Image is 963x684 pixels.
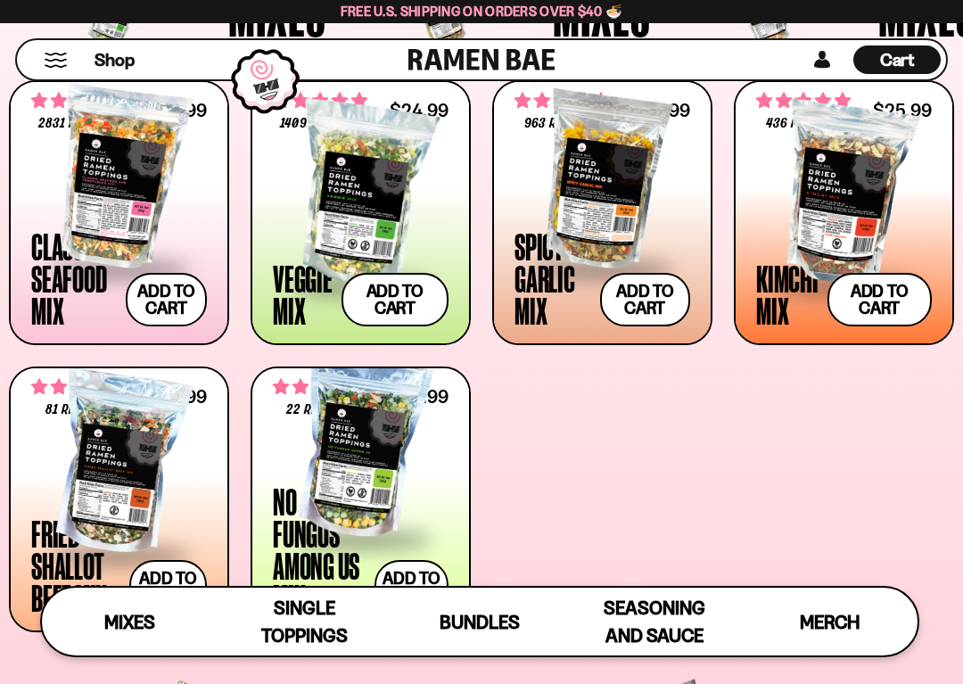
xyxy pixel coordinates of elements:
[129,560,207,614] button: Add to cart
[827,273,933,326] button: Add to cart
[873,102,932,119] div: $25.99
[126,273,207,326] button: Add to cart
[273,89,367,112] span: 4.76 stars
[600,273,690,326] button: Add to cart
[492,80,712,345] a: 4.75 stars 963 reviews $25.99 Spicy Garlic Mix Add to cart
[342,273,449,326] button: Add to cart
[42,588,217,655] a: Mixes
[756,89,851,112] span: 4.76 stars
[514,230,591,326] div: Spicy Garlic Mix
[95,45,135,74] a: Shop
[273,262,333,326] div: Veggie Mix
[104,611,155,633] span: Mixes
[743,588,918,655] a: Merch
[734,80,954,345] a: 4.76 stars 436 reviews $25.99 Kimchi Mix Add to cart
[756,262,819,326] div: Kimchi Mix
[440,611,520,633] span: Bundles
[880,49,915,70] span: Cart
[261,597,348,647] span: Single Toppings
[9,80,229,345] a: 4.68 stars 2831 reviews $26.99 Classic Seafood Mix Add to cart
[567,588,742,655] a: Seasoning and Sauce
[95,48,135,72] span: Shop
[9,367,229,631] a: 4.83 stars 81 reviews $31.99 Fried Shallot Beef Mix Add to cart
[392,588,567,655] a: Bundles
[251,367,471,631] a: 4.82 stars 22 reviews $24.99 No Fungus Among Us Mix Add to cart
[374,560,449,614] button: Add to cart
[853,40,941,79] div: Cart
[604,597,705,647] span: Seasoning and Sauce
[800,611,860,633] span: Merch
[341,3,623,20] span: Free U.S. Shipping on Orders over $40 🍜
[251,80,471,345] a: 4.76 stars 1409 reviews $24.99 Veggie Mix Add to cart
[44,53,68,68] button: Mobile Menu Trigger
[390,102,449,119] div: $24.99
[217,588,391,655] a: Single Toppings
[31,230,117,326] div: Classic Seafood Mix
